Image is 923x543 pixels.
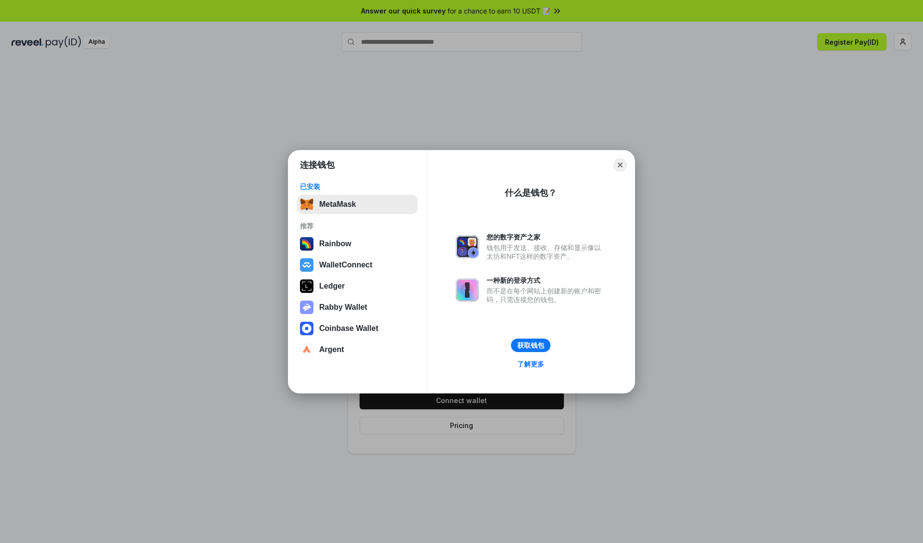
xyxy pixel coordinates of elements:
[456,278,479,302] img: svg+xml,%3Csvg%20xmlns%3D%22http%3A%2F%2Fwww.w3.org%2F2000%2Fsvg%22%20fill%3D%22none%22%20viewBox...
[486,243,606,261] div: 钱包用于发送、接收、存储和显示像以太坊和NFT这样的数字资产。
[319,324,378,333] div: Coinbase Wallet
[505,187,557,199] div: 什么是钱包？
[297,319,418,338] button: Coinbase Wallet
[511,339,550,352] button: 获取钱包
[297,277,418,296] button: Ledger
[517,341,544,350] div: 获取钱包
[297,298,418,317] button: Rabby Wallet
[319,282,345,290] div: Ledger
[319,261,373,269] div: WalletConnect
[319,303,367,312] div: Rabby Wallet
[297,234,418,253] button: Rainbow
[300,322,313,335] img: svg+xml,%3Csvg%20width%3D%2228%22%20height%3D%2228%22%20viewBox%3D%220%200%2028%2028%22%20fill%3D...
[511,358,550,370] a: 了解更多
[300,301,313,314] img: svg+xml,%3Csvg%20xmlns%3D%22http%3A%2F%2Fwww.w3.org%2F2000%2Fsvg%22%20fill%3D%22none%22%20viewBox...
[297,340,418,359] button: Argent
[300,258,313,272] img: svg+xml,%3Csvg%20width%3D%2228%22%20height%3D%2228%22%20viewBox%3D%220%200%2028%2028%22%20fill%3D...
[319,200,356,209] div: MetaMask
[300,182,415,191] div: 已安装
[613,158,627,172] button: Close
[300,343,313,356] img: svg+xml,%3Csvg%20width%3D%2228%22%20height%3D%2228%22%20viewBox%3D%220%200%2028%2028%22%20fill%3D...
[486,233,606,241] div: 您的数字资产之家
[319,345,344,354] div: Argent
[486,276,606,285] div: 一种新的登录方式
[486,287,606,304] div: 而不是在每个网站上创建新的账户和密码，只需连接您的钱包。
[456,235,479,258] img: svg+xml,%3Csvg%20xmlns%3D%22http%3A%2F%2Fwww.w3.org%2F2000%2Fsvg%22%20fill%3D%22none%22%20viewBox...
[300,159,335,171] h1: 连接钱包
[300,237,313,251] img: svg+xml,%3Csvg%20width%3D%22120%22%20height%3D%22120%22%20viewBox%3D%220%200%20120%20120%22%20fil...
[300,279,313,293] img: svg+xml,%3Csvg%20xmlns%3D%22http%3A%2F%2Fwww.w3.org%2F2000%2Fsvg%22%20width%3D%2228%22%20height%3...
[517,360,544,368] div: 了解更多
[300,222,415,230] div: 推荐
[297,195,418,214] button: MetaMask
[300,198,313,211] img: svg+xml,%3Csvg%20fill%3D%22none%22%20height%3D%2233%22%20viewBox%3D%220%200%2035%2033%22%20width%...
[297,255,418,275] button: WalletConnect
[319,240,351,248] div: Rainbow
